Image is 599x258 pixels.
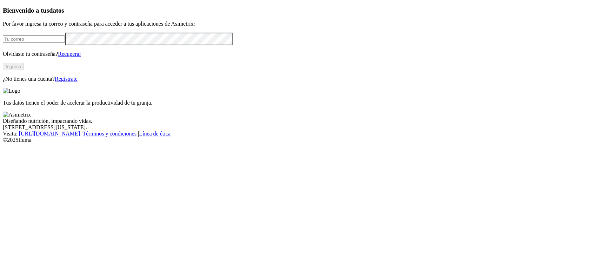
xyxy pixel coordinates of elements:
[3,100,596,106] p: Tus datos tienen el poder de acelerar la productividad de tu granja.
[3,7,596,14] h3: Bienvenido a tus
[3,51,596,57] p: Olvidaste tu contraseña?
[3,124,596,131] div: [STREET_ADDRESS][US_STATE].
[49,7,64,14] span: datos
[3,88,20,94] img: Logo
[55,76,78,82] a: Regístrate
[3,21,596,27] p: Por favor ingresa tu correo y contraseña para acceder a tus aplicaciones de Asimetrix:
[3,118,596,124] div: Diseñando nutrición, impactando vidas.
[3,63,24,70] button: Ingresa
[3,35,65,43] input: Tu correo
[82,131,137,137] a: Términos y condiciones
[3,112,31,118] img: Asimetrix
[3,137,596,143] div: © 2025 Iluma
[3,131,596,137] div: Visita : | |
[19,131,80,137] a: [URL][DOMAIN_NAME]
[3,76,596,82] p: ¿No tienes una cuenta?
[58,51,81,57] a: Recuperar
[139,131,171,137] a: Línea de ética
